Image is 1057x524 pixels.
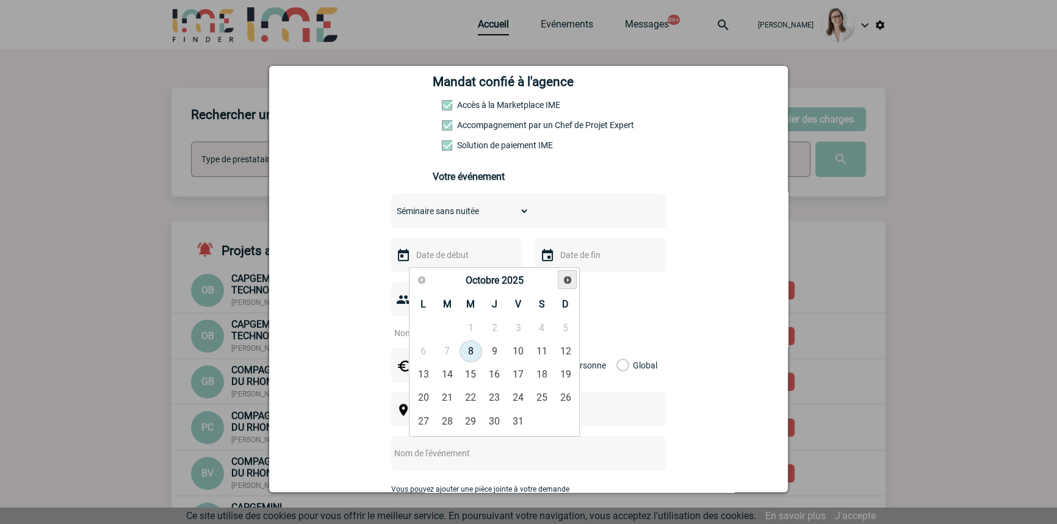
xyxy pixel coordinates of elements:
span: Lundi [420,298,426,310]
a: 8 [460,340,482,362]
a: 14 [436,364,458,386]
p: Vous pouvez ajouter une pièce jointe à votre demande [391,485,666,493]
label: Conformité aux process achat client, Prise en charge de la facturation, Mutualisation de plusieur... [442,140,496,150]
a: 10 [507,340,530,362]
a: 12 [554,340,577,362]
a: 28 [436,410,458,432]
a: Suivant [558,270,577,289]
a: 19 [554,364,577,386]
input: Date de fin [557,247,641,263]
h3: Votre événement [433,171,625,182]
a: 29 [460,410,482,432]
a: 24 [507,387,530,409]
label: Global [616,348,624,382]
h4: Mandat confié à l'agence [433,74,574,89]
a: 21 [436,387,458,409]
a: 25 [530,387,553,409]
label: Accès à la Marketplace IME [442,100,496,110]
a: 9 [483,340,506,362]
span: Samedi [539,298,545,310]
span: 2025 [502,275,524,286]
a: 13 [412,364,435,386]
a: 27 [412,410,435,432]
span: Octobre [466,275,499,286]
a: 20 [412,387,435,409]
a: 18 [530,364,553,386]
span: Mercredi [466,298,475,310]
span: Dimanche [562,298,569,310]
span: Jeudi [492,298,497,310]
input: Date de début [413,247,497,263]
a: 16 [483,364,506,386]
a: 23 [483,387,506,409]
input: Nombre de participants [391,325,506,341]
a: 11 [530,340,553,362]
input: Nom de l'événement [391,445,633,461]
label: Prestation payante [442,120,496,130]
a: 26 [554,387,577,409]
span: Mardi [443,298,452,310]
a: 17 [507,364,530,386]
span: Suivant [563,275,572,285]
span: Vendredi [515,298,521,310]
a: 30 [483,410,506,432]
a: 22 [460,387,482,409]
a: 31 [507,410,530,432]
a: 15 [460,364,482,386]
